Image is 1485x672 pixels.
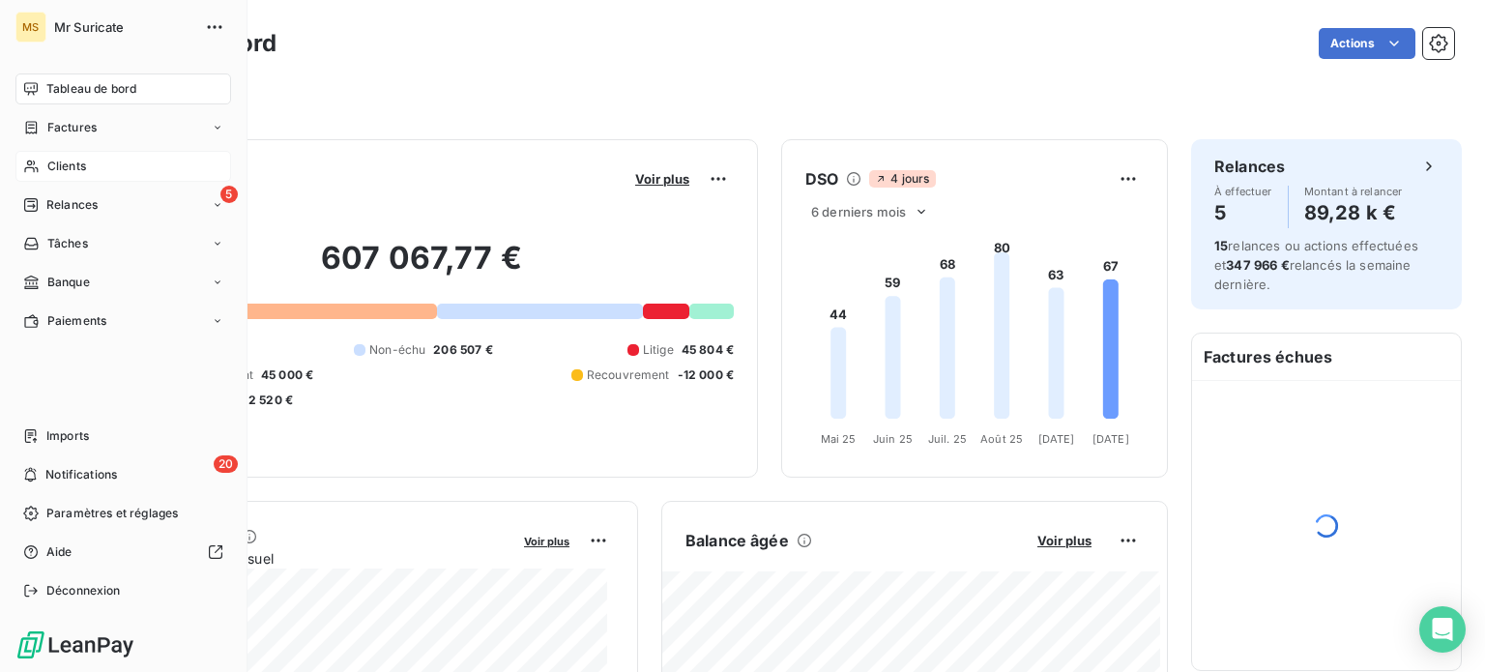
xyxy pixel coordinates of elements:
[678,366,734,384] span: -12 000 €
[15,12,46,43] div: MS
[47,274,90,291] span: Banque
[45,466,117,483] span: Notifications
[587,366,670,384] span: Recouvrement
[369,341,425,359] span: Non-échu
[109,548,510,569] span: Chiffre d'affaires mensuel
[46,80,136,98] span: Tableau de bord
[214,455,238,473] span: 20
[47,312,106,330] span: Paiements
[46,196,98,214] span: Relances
[46,427,89,445] span: Imports
[54,19,193,35] span: Mr Suricate
[685,529,789,552] h6: Balance âgée
[643,341,674,359] span: Litige
[682,341,734,359] span: 45 804 €
[433,341,492,359] span: 206 507 €
[46,505,178,522] span: Paramètres et réglages
[524,535,569,548] span: Voir plus
[15,629,135,660] img: Logo LeanPay
[1319,28,1415,59] button: Actions
[47,158,86,175] span: Clients
[869,170,935,188] span: 4 jours
[811,204,906,219] span: 6 derniers mois
[1304,197,1403,228] h4: 89,28 k €
[928,432,967,446] tspan: Juil. 25
[518,532,575,549] button: Voir plus
[15,537,231,568] a: Aide
[1214,186,1272,197] span: À effectuer
[1214,238,1228,253] span: 15
[47,235,88,252] span: Tâches
[1092,432,1129,446] tspan: [DATE]
[109,239,734,297] h2: 607 067,77 €
[1214,155,1285,178] h6: Relances
[980,432,1023,446] tspan: Août 25
[1214,238,1418,292] span: relances ou actions effectuées et relancés la semaine dernière.
[805,167,838,190] h6: DSO
[1214,197,1272,228] h4: 5
[261,366,313,384] span: 45 000 €
[220,186,238,203] span: 5
[635,171,689,187] span: Voir plus
[1032,532,1097,549] button: Voir plus
[1038,432,1075,446] tspan: [DATE]
[1304,186,1403,197] span: Montant à relancer
[243,392,293,409] span: -2 520 €
[46,543,73,561] span: Aide
[821,432,857,446] tspan: Mai 25
[1226,257,1289,273] span: 347 966 €
[1419,606,1466,653] div: Open Intercom Messenger
[46,582,121,599] span: Déconnexion
[629,170,695,188] button: Voir plus
[1192,334,1461,380] h6: Factures échues
[47,119,97,136] span: Factures
[1037,533,1092,548] span: Voir plus
[873,432,913,446] tspan: Juin 25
